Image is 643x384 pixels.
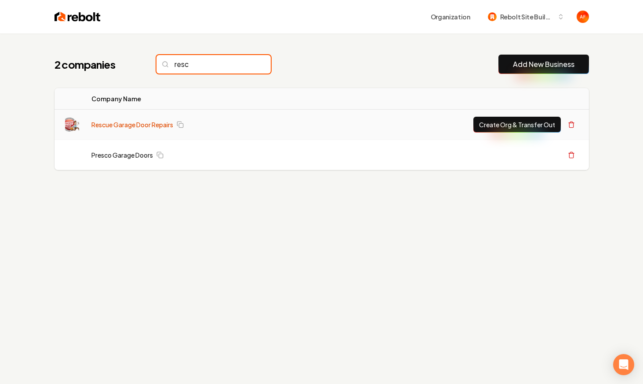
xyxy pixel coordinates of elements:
[65,118,79,132] img: Rescue Garage Door Repairs logo
[577,11,589,23] button: Open user button
[91,151,153,159] a: Presco Garage Doors
[91,120,173,129] a: Rescue Garage Door Repairs
[156,55,271,74] input: Search...
[54,57,139,71] h1: 2 companies
[54,11,101,23] img: Rebolt Logo
[473,117,561,133] button: Create Org & Transfer Out
[613,354,634,375] div: Open Intercom Messenger
[500,12,554,22] span: Rebolt Site Builder
[498,55,589,74] button: Add New Business
[577,11,589,23] img: Avan Fahimi
[488,12,497,21] img: Rebolt Site Builder
[84,88,319,110] th: Company Name
[425,9,476,25] button: Organization
[513,59,574,70] a: Add New Business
